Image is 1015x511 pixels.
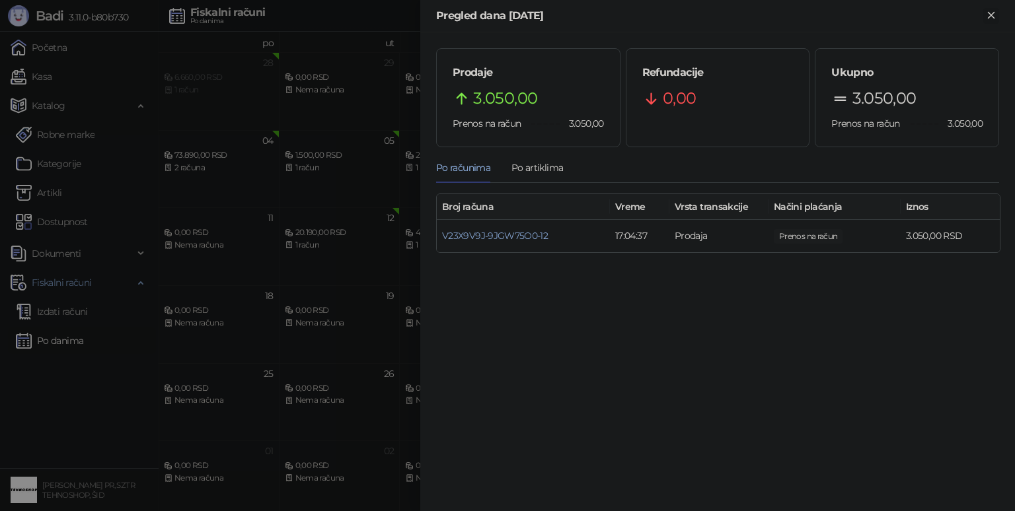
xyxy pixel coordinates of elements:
[831,65,983,81] h5: Ukupno
[938,116,983,131] span: 3.050,00
[852,86,917,111] span: 3.050,00
[983,8,999,24] button: Zatvori
[473,86,537,111] span: 3.050,00
[453,118,521,129] span: Prenos na račun
[642,65,794,81] h5: Refundacije
[453,65,604,81] h5: Prodaje
[769,194,901,220] th: Načini plaćanja
[436,160,490,175] div: Po računima
[436,8,983,24] div: Pregled dana [DATE]
[669,194,769,220] th: Vrsta transakcije
[442,230,548,242] a: V23X9V9J-9JGW75O0-12
[437,194,610,220] th: Broj računa
[669,220,769,252] td: Prodaja
[901,220,1000,252] td: 3.050,00 RSD
[610,220,669,252] td: 17:04:37
[560,116,604,131] span: 3.050,00
[663,86,696,111] span: 0,00
[774,229,843,244] span: 3.050,00
[511,160,563,175] div: Po artiklima
[901,194,1000,220] th: Iznos
[610,194,669,220] th: Vreme
[831,118,899,129] span: Prenos na račun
